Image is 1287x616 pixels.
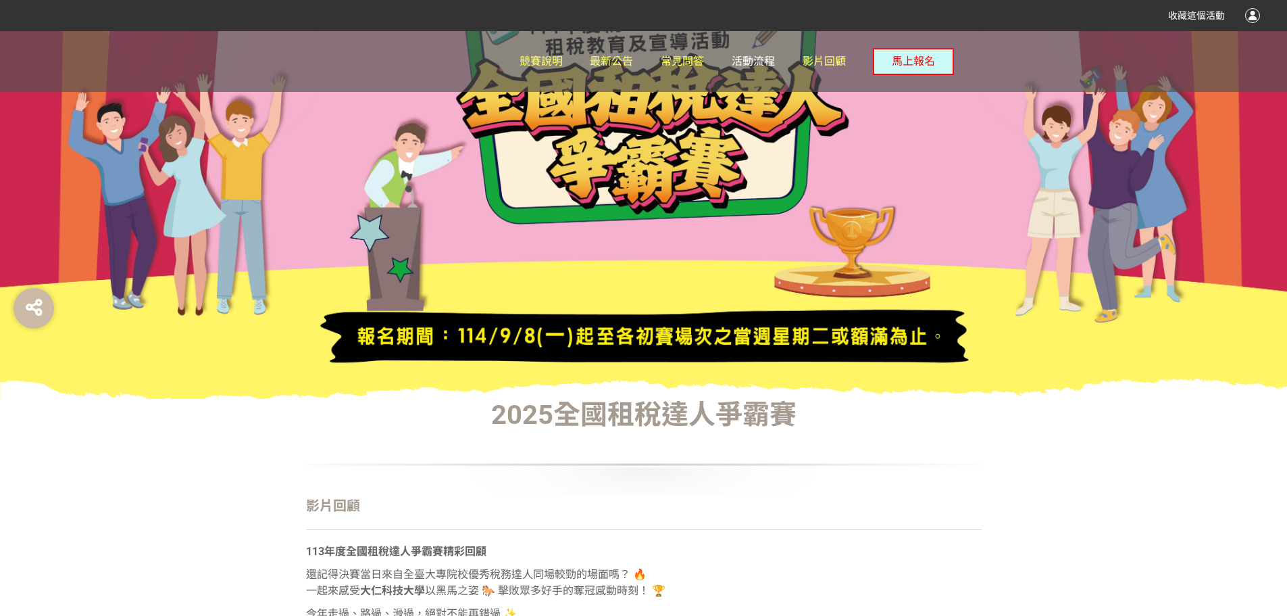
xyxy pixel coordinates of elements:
[306,496,360,516] div: 影片回顧
[306,545,486,558] strong: 113年度全國租稅達人爭霸賽精彩回顧
[803,55,846,68] span: 影片回顧
[803,31,846,92] a: 影片回顧
[520,31,563,92] a: 競賽說明
[590,55,633,68] span: 最新公告
[1168,10,1225,21] span: 收藏這個活動
[732,31,775,92] a: 活動流程
[661,55,704,68] span: 常見問答
[590,31,633,92] a: 最新公告
[360,584,425,597] strong: 大仁科技大學
[892,55,935,68] span: 馬上報名
[873,48,954,75] button: 馬上報名
[306,399,982,431] h1: 2025全國租稅達人爭霸賽
[732,55,775,68] span: 活動流程
[306,584,665,597] span: 一起來感受 以黑馬之姿 🐎 擊敗眾多好手的奪冠感動時刻！ 🏆
[306,568,647,581] span: 還記得決賽當日來自全臺大專院校優秀稅務達人同場較勁的場面嗎？ 🔥
[520,55,563,68] span: 競賽說明
[661,31,704,92] a: 常見問答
